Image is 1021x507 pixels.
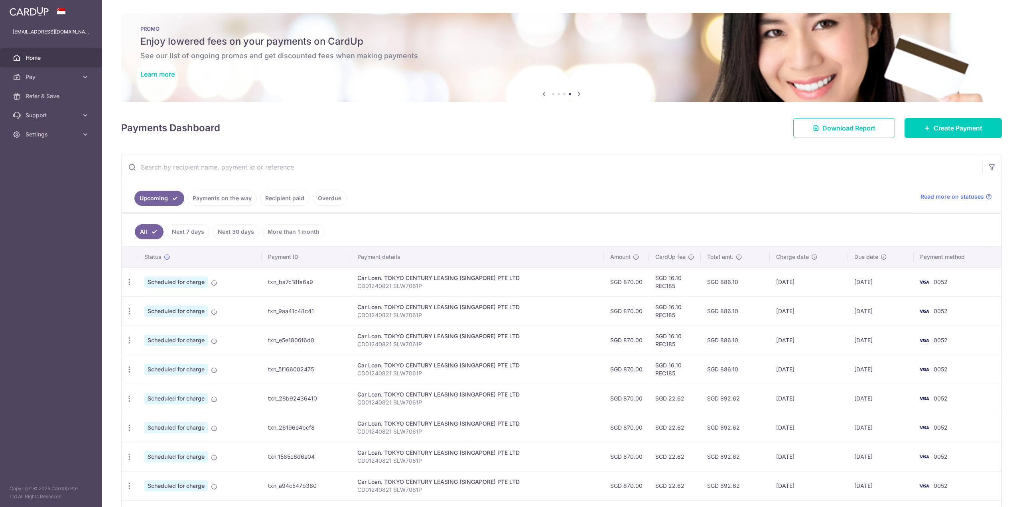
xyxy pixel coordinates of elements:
td: [DATE] [770,267,848,296]
h5: Enjoy lowered fees on your payments on CardUp [140,35,983,48]
td: SGD 16.10 REC185 [649,355,701,384]
td: SGD 870.00 [604,355,649,384]
td: [DATE] [848,442,914,471]
td: SGD 22.62 [649,413,701,442]
td: [DATE] [848,413,914,442]
div: Car Loan. TOKYO CENTURY LEASING (SINGAPORE) PTE LTD [357,449,597,457]
td: [DATE] [848,296,914,326]
img: Bank Card [916,481,932,491]
p: CD01240821 SLW7061P [357,311,597,319]
p: CD01240821 SLW7061P [357,282,597,290]
span: 0052 [934,395,948,402]
th: Payment details [351,247,604,267]
span: Home [26,54,78,62]
img: Bank Card [916,335,932,345]
a: Download Report [793,118,895,138]
span: 0052 [934,366,948,373]
span: 0052 [934,424,948,431]
td: SGD 870.00 [604,267,649,296]
img: Latest Promos banner [121,13,1002,102]
td: txn_1585c6d6e04 [262,442,351,471]
a: Read more on statuses [920,193,992,201]
div: Car Loan. TOKYO CENTURY LEASING (SINGAPORE) PTE LTD [357,332,597,340]
a: Recipient paid [260,191,309,206]
td: txn_e5e1806f6d0 [262,326,351,355]
td: [DATE] [770,442,848,471]
td: SGD 886.10 [701,355,770,384]
span: Scheduled for charge [144,364,208,375]
td: [DATE] [848,267,914,296]
td: SGD 892.62 [701,442,770,471]
span: Download Report [822,123,875,133]
img: Bank Card [916,452,932,462]
div: Car Loan. TOKYO CENTURY LEASING (SINGAPORE) PTE LTD [357,274,597,282]
div: Car Loan. TOKYO CENTURY LEASING (SINGAPORE) PTE LTD [357,420,597,428]
p: CD01240821 SLW7061P [357,340,597,348]
td: SGD 16.10 REC185 [649,326,701,355]
span: Total amt. [707,253,733,261]
img: Bank Card [916,277,932,287]
h6: See our list of ongoing promos and get discounted fees when making payments [140,51,983,61]
td: SGD 886.10 [701,267,770,296]
img: CardUp [10,6,49,16]
td: txn_a94c547b360 [262,471,351,500]
td: [DATE] [770,384,848,413]
a: All [135,224,164,239]
td: SGD 870.00 [604,442,649,471]
p: PROMO [140,26,983,32]
td: SGD 892.62 [701,384,770,413]
span: Scheduled for charge [144,451,208,462]
td: SGD 892.62 [701,413,770,442]
span: 0052 [934,308,948,314]
a: Upcoming [134,191,184,206]
span: Read more on statuses [920,193,984,201]
span: Charge date [776,253,809,261]
img: Bank Card [916,423,932,432]
div: Car Loan. TOKYO CENTURY LEASING (SINGAPORE) PTE LTD [357,478,597,486]
span: Scheduled for charge [144,335,208,346]
div: Car Loan. TOKYO CENTURY LEASING (SINGAPORE) PTE LTD [357,361,597,369]
td: [DATE] [770,413,848,442]
td: txn_ba7c18fa6a9 [262,267,351,296]
a: Next 30 days [213,224,259,239]
a: Create Payment [905,118,1002,138]
td: [DATE] [770,355,848,384]
span: Scheduled for charge [144,276,208,288]
img: Bank Card [916,306,932,316]
span: Pay [26,73,78,81]
input: Search by recipient name, payment id or reference [122,154,982,180]
a: Learn more [140,70,175,78]
h4: Payments Dashboard [121,121,220,135]
td: SGD 870.00 [604,384,649,413]
div: Car Loan. TOKYO CENTURY LEASING (SINGAPORE) PTE LTD [357,303,597,311]
td: txn_5f166002475 [262,355,351,384]
span: 0052 [934,337,948,343]
td: SGD 870.00 [604,326,649,355]
img: Bank Card [916,394,932,403]
p: [EMAIL_ADDRESS][DOMAIN_NAME] [13,28,89,36]
p: CD01240821 SLW7061P [357,398,597,406]
span: Amount [610,253,631,261]
td: [DATE] [848,355,914,384]
span: Scheduled for charge [144,306,208,317]
td: SGD 870.00 [604,471,649,500]
td: SGD 22.62 [649,442,701,471]
a: Overdue [313,191,347,206]
td: SGD 870.00 [604,413,649,442]
th: Payment ID [262,247,351,267]
span: Settings [26,130,78,138]
span: Support [26,111,78,119]
a: More than 1 month [262,224,325,239]
td: SGD 886.10 [701,296,770,326]
a: Payments on the way [187,191,257,206]
td: [DATE] [848,384,914,413]
span: Due date [854,253,878,261]
span: Scheduled for charge [144,393,208,404]
span: Refer & Save [26,92,78,100]
span: 0052 [934,278,948,285]
a: Next 7 days [167,224,209,239]
td: [DATE] [770,296,848,326]
span: 0052 [934,482,948,489]
td: [DATE] [770,471,848,500]
span: Scheduled for charge [144,422,208,433]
